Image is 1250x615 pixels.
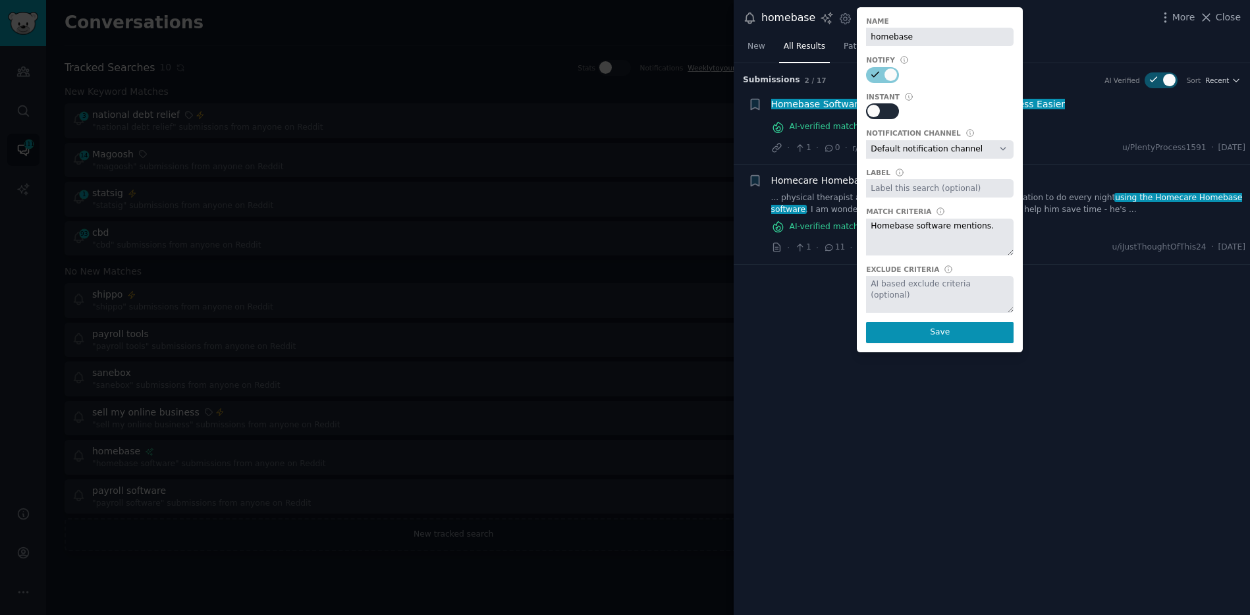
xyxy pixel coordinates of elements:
span: · [845,141,848,155]
input: Name this search [866,28,1014,46]
span: AI-verified match ( 5 /5) [790,221,881,233]
button: Close [1199,11,1241,24]
div: homebase [761,10,815,26]
span: u/PlentyProcess1591 [1122,142,1207,154]
div: Instant [866,92,900,101]
a: Homecare Homebase - Any shortcuts? [771,174,948,188]
div: Notify [866,55,895,65]
span: All Results [784,41,825,53]
div: Match Criteria [866,207,931,216]
button: Save [866,322,1014,343]
a: All Results [779,36,830,63]
span: · [787,241,790,255]
span: [DATE] [1218,142,1245,154]
a: Patterns [839,36,881,63]
span: · [850,241,852,255]
div: Name [866,16,889,26]
span: Recent [1205,76,1229,85]
span: · [1211,242,1214,254]
span: r/VetBiz [852,144,883,153]
span: · [816,141,819,155]
span: Close [1216,11,1241,24]
div: Exclude Criteria [866,265,939,274]
span: · [1211,142,1214,154]
span: 1 [794,142,811,154]
div: Label [866,168,890,177]
span: AI-verified match ( 5 /5) [790,121,881,133]
a: ... physical therapist and he seems to have loads of documentation to do every nightusing the Hom... [771,192,1246,215]
input: Label this search (optional) [866,179,1014,198]
button: Recent [1205,76,1241,85]
span: [DATE] [1218,242,1245,254]
span: Patterns [844,41,877,53]
span: 11 [823,242,845,254]
a: New [743,36,770,63]
div: Notification Channel [866,128,960,138]
span: · [816,241,819,255]
span: 1 [794,242,811,254]
a: Homebase Software Integrations to Make Small Business Easier [771,97,1066,111]
span: Submission s [743,74,800,86]
button: More [1158,11,1195,24]
div: Sort [1187,76,1201,85]
div: AI Verified [1104,76,1139,85]
span: 0 [823,142,840,154]
textarea: Homebase software mentions. [866,219,1014,255]
span: 2 / 17 [805,76,827,84]
span: New [747,41,765,53]
span: u/iJustThoughtOfThis24 [1112,242,1206,254]
span: More [1172,11,1195,24]
span: using the Homecare Homebase software [771,193,1243,214]
span: · [787,141,790,155]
